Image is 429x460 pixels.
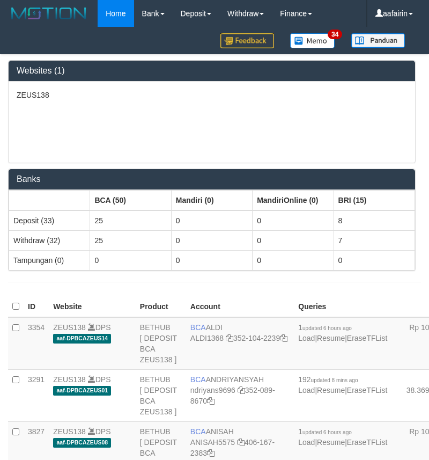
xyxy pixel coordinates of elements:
[9,230,90,250] td: Withdraw (32)
[238,386,245,395] a: Copy ndriyans9696 to clipboard
[49,296,136,317] th: Website
[53,323,86,332] a: ZEUS138
[298,375,358,384] span: 192
[136,317,186,370] td: BETHUB [ DEPOSIT BCA ZEUS138 ]
[186,317,294,370] td: ALDI 352-104-2239
[53,386,111,395] span: aaf-DPBCAZEUS01
[53,334,111,343] span: aaf-DPBCAZEUS14
[49,317,136,370] td: DPS
[302,429,352,435] span: updated 6 hours ago
[328,30,342,39] span: 34
[302,325,352,331] span: updated 6 hours ago
[298,323,352,332] span: 1
[334,250,415,270] td: 0
[190,375,206,384] span: BCA
[220,33,274,48] img: Feedback.jpg
[90,230,171,250] td: 25
[294,296,391,317] th: Queries
[290,33,335,48] img: Button%20Memo.svg
[171,190,252,210] th: Group: activate to sort column ascending
[171,210,252,231] td: 0
[90,190,171,210] th: Group: activate to sort column ascending
[53,427,86,436] a: ZEUS138
[49,369,136,421] td: DPS
[298,438,315,447] a: Load
[186,296,294,317] th: Account
[298,427,387,447] span: | |
[317,438,345,447] a: Resume
[171,230,252,250] td: 0
[190,427,206,436] span: BCA
[53,375,86,384] a: ZEUS138
[317,386,345,395] a: Resume
[298,334,315,342] a: Load
[186,369,294,421] td: ANDRIYANSYAH 352-089-8670
[24,296,49,317] th: ID
[9,210,90,231] td: Deposit (33)
[317,334,345,342] a: Resume
[253,230,334,250] td: 0
[8,5,90,21] img: MOTION_logo.png
[226,334,233,342] a: Copy ALDI1368 to clipboard
[298,427,352,436] span: 1
[280,334,287,342] a: Copy 3521042239 to clipboard
[53,438,111,447] span: aaf-DPBCAZEUS08
[282,27,343,54] a: 34
[253,250,334,270] td: 0
[17,174,407,184] h3: Banks
[253,190,334,210] th: Group: activate to sort column ascending
[90,210,171,231] td: 25
[136,369,186,421] td: BETHUB [ DEPOSIT BCA ZEUS138 ]
[24,369,49,421] td: 3291
[351,33,405,48] img: panduan.png
[17,90,407,100] p: ZEUS138
[347,438,387,447] a: EraseTFList
[298,386,315,395] a: Load
[207,397,214,405] a: Copy 3520898670 to clipboard
[253,210,334,231] td: 0
[334,230,415,250] td: 7
[207,449,214,457] a: Copy 4061672383 to clipboard
[190,438,235,447] a: ANISAH5575
[298,323,387,342] span: | |
[9,250,90,270] td: Tampungan (0)
[190,323,206,332] span: BCA
[347,334,387,342] a: EraseTFList
[90,250,171,270] td: 0
[17,66,407,76] h3: Websites (1)
[334,210,415,231] td: 8
[298,375,387,395] span: | |
[311,377,358,383] span: updated 8 mins ago
[24,317,49,370] td: 3354
[334,190,415,210] th: Group: activate to sort column ascending
[190,334,224,342] a: ALDI1368
[347,386,387,395] a: EraseTFList
[171,250,252,270] td: 0
[237,438,245,447] a: Copy ANISAH5575 to clipboard
[136,296,186,317] th: Product
[9,190,90,210] th: Group: activate to sort column ascending
[190,386,235,395] a: ndriyans9696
